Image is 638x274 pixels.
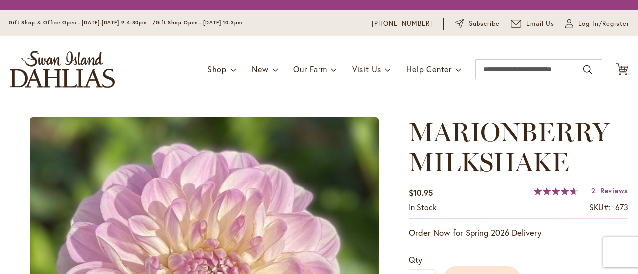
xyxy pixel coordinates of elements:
a: 2 Reviews [591,186,628,195]
div: 93% [534,187,578,195]
span: Reviews [600,186,628,195]
p: Order Now for Spring 2026 Delivery [409,227,628,239]
a: Subscribe [455,19,500,29]
span: Gift Shop Open - [DATE] 10-3pm [156,19,242,26]
a: Log In/Register [565,19,629,29]
span: Visit Us [352,64,381,74]
span: In stock [409,202,437,212]
div: 673 [615,202,628,213]
span: Log In/Register [578,19,629,29]
a: Email Us [511,19,555,29]
span: Subscribe [469,19,500,29]
span: Gift Shop & Office Open - [DATE]-[DATE] 9-4:30pm / [9,19,156,26]
strong: SKU [589,202,611,212]
span: Qty [409,254,422,265]
span: Shop [207,64,227,74]
span: Our Farm [293,64,327,74]
span: Email Us [526,19,555,29]
span: MARIONBERRY MILKSHAKE [409,116,609,178]
span: Help Center [406,64,452,74]
span: 2 [591,186,596,195]
a: [PHONE_NUMBER] [372,19,432,29]
a: store logo [10,51,115,88]
button: Search [583,62,592,78]
span: $10.95 [409,187,433,198]
span: New [252,64,268,74]
div: Availability [409,202,437,213]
